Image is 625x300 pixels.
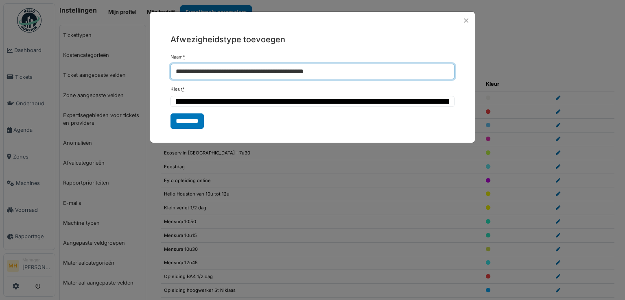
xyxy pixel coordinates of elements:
[170,86,185,93] label: Kleur
[183,54,185,60] abbr: Verplicht
[170,33,455,46] h5: Afwezigheidstype toevoegen
[461,15,472,26] button: Close
[182,86,185,92] abbr: Verplicht
[170,54,185,61] label: Naam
